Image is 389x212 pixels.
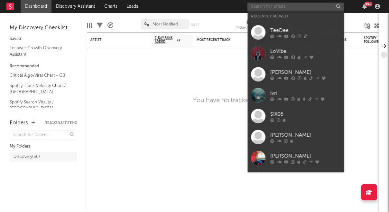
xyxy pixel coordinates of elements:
div: 99 + [365,2,373,6]
a: [PERSON_NAME] [248,169,344,189]
div: Spotify Followers [364,36,386,44]
a: Spotify Search Virality / [GEOGRAPHIC_DATA] [10,99,71,112]
div: 7-Day Fans Added (7-Day Fans Added) [236,24,262,32]
a: SIX05 [248,106,344,127]
div: Filters [97,16,103,35]
div: Folders [10,119,28,127]
a: Follower Growth Discovery Assistant [10,44,71,58]
span: 7-Day Fans Added [155,36,175,44]
div: LoVibe. [270,47,341,55]
div: My Discovery Checklist [10,24,77,32]
div: TeeDee [270,26,341,34]
div: Discovery ( 60 ) [14,153,40,161]
button: Tracked Artists(0) [45,121,77,125]
a: [PERSON_NAME] [248,127,344,148]
button: Filter by 7-Day Fans Added [184,37,190,43]
div: Artist [90,38,139,42]
div: SIX05 [270,110,341,118]
div: ivri [270,89,341,97]
button: Save [191,23,200,27]
div: [PERSON_NAME] [270,68,341,76]
span: Most Notified [153,22,178,26]
div: Recommended [10,63,77,70]
input: Search for folders... [10,130,77,140]
a: Spotify Track Velocity Chart / [GEOGRAPHIC_DATA] [10,82,71,95]
button: Filter by Spotify Monthly Listeners [351,37,357,43]
a: Critical Algo/Viral Chart - GB [10,72,71,79]
div: My Folders [10,143,77,150]
a: [PERSON_NAME] [248,148,344,169]
div: [PERSON_NAME] [270,131,341,139]
button: 99+ [363,4,367,9]
div: You have no tracked artists. [193,97,273,104]
div: 7-Day Fans Added (7-Day Fans Added) [236,16,262,35]
a: LoVibe. [248,43,344,64]
div: Saved [10,35,77,43]
div: Most Recent Track [197,38,245,42]
a: [PERSON_NAME] [248,64,344,85]
div: A&R Pipeline [107,16,113,35]
button: Filter by Artist [142,37,148,43]
input: Search for artists [247,3,344,11]
a: ivri [248,85,344,106]
a: TeeDee [248,22,344,43]
a: Discovery(60) [10,152,77,162]
div: Edit Columns [87,16,92,35]
div: [PERSON_NAME] [270,152,341,160]
div: Recently Viewed [251,13,341,20]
